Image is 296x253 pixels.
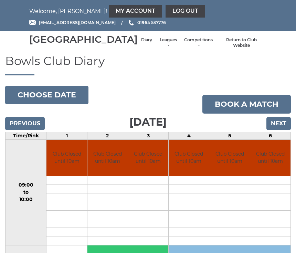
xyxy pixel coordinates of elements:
a: Leagues [159,37,177,49]
a: Competitions [184,37,213,49]
td: 09:00 to 10:00 [6,140,46,245]
td: Club Closed until 10am [128,140,168,176]
a: Phone us 01964 537776 [128,19,166,26]
td: 5 [209,132,250,140]
td: Club Closed until 10am [46,140,87,176]
a: My Account [109,5,162,18]
a: Diary [141,37,152,43]
input: Previous [5,117,45,130]
h1: Bowls Club Diary [5,55,291,75]
td: Club Closed until 10am [169,140,209,176]
td: 3 [128,132,168,140]
a: Return to Club Website [220,37,263,49]
a: Log out [166,5,205,18]
img: Email [29,20,36,25]
span: 01964 537776 [137,20,166,25]
td: Club Closed until 10am [87,140,128,176]
td: 1 [46,132,87,140]
a: Email [EMAIL_ADDRESS][DOMAIN_NAME] [29,19,116,26]
td: 4 [169,132,209,140]
td: 2 [87,132,128,140]
div: [GEOGRAPHIC_DATA] [29,34,138,45]
input: Next [266,117,291,130]
td: Club Closed until 10am [250,140,290,176]
img: Phone us [129,20,134,25]
td: Time/Rink [6,132,46,140]
span: [EMAIL_ADDRESS][DOMAIN_NAME] [39,20,116,25]
td: 6 [250,132,290,140]
a: Book a match [202,95,291,114]
nav: Welcome, [PERSON_NAME]! [29,5,267,18]
button: Choose date [5,86,88,104]
td: Club Closed until 10am [209,140,250,176]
